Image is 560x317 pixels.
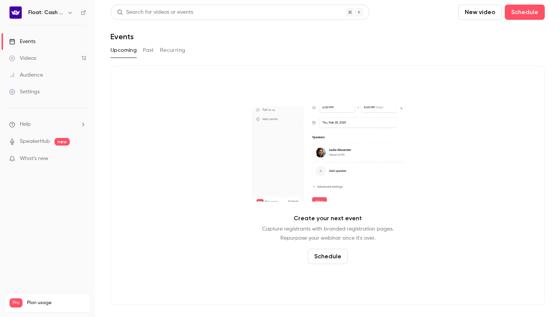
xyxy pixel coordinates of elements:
button: Schedule [308,249,348,264]
h1: Events [110,32,134,41]
button: Recurring [160,44,186,56]
span: What's new [20,155,48,163]
div: Settings [9,88,40,96]
button: Schedule [505,5,545,20]
iframe: Noticeable Trigger [77,155,86,162]
button: Past [143,44,154,56]
div: Audience [9,71,43,79]
h6: Float: Cash Flow Intelligence Series [28,9,64,16]
div: Search for videos or events [117,8,193,16]
span: Plan usage [27,300,86,306]
div: Events [9,38,35,45]
p: Capture registrants with branded registration pages. Repurpose your webinar once it's over. [262,224,394,243]
a: SpeakerHub [20,138,50,146]
button: Upcoming [110,44,137,56]
img: Float: Cash Flow Intelligence Series [10,6,22,19]
span: Pro [10,298,22,307]
button: New video [458,5,502,20]
span: new [54,138,70,146]
span: Help [20,120,31,128]
div: Videos [9,54,36,62]
li: help-dropdown-opener [9,120,86,128]
p: Create your next event [294,214,362,223]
